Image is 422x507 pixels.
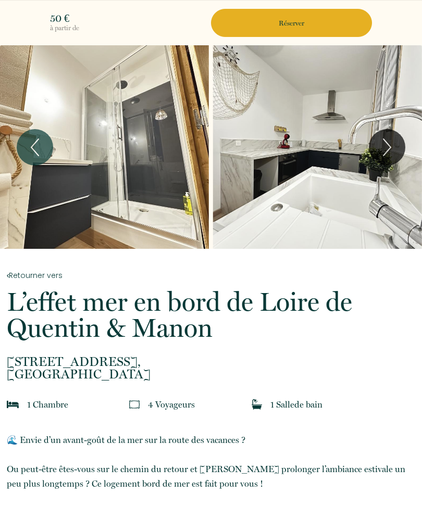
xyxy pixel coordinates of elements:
p: [GEOGRAPHIC_DATA] [7,356,415,381]
p: 1 Chambre [27,397,68,412]
p: Réserver [215,18,368,28]
a: Retourner vers [7,270,415,281]
button: Réserver [211,9,372,37]
img: guests [129,399,140,410]
button: Previous [17,129,53,166]
p: 4 Voyageur [148,397,195,412]
button: Next [369,129,405,166]
p: 1 Salle de bain [270,397,322,412]
span: s [191,399,195,410]
p: 50 € [50,13,209,23]
p: L’effet mer en bord de Loire de Quentin & Manon [7,289,415,341]
p: à partir de [50,23,209,33]
span: [STREET_ADDRESS], [7,356,415,368]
